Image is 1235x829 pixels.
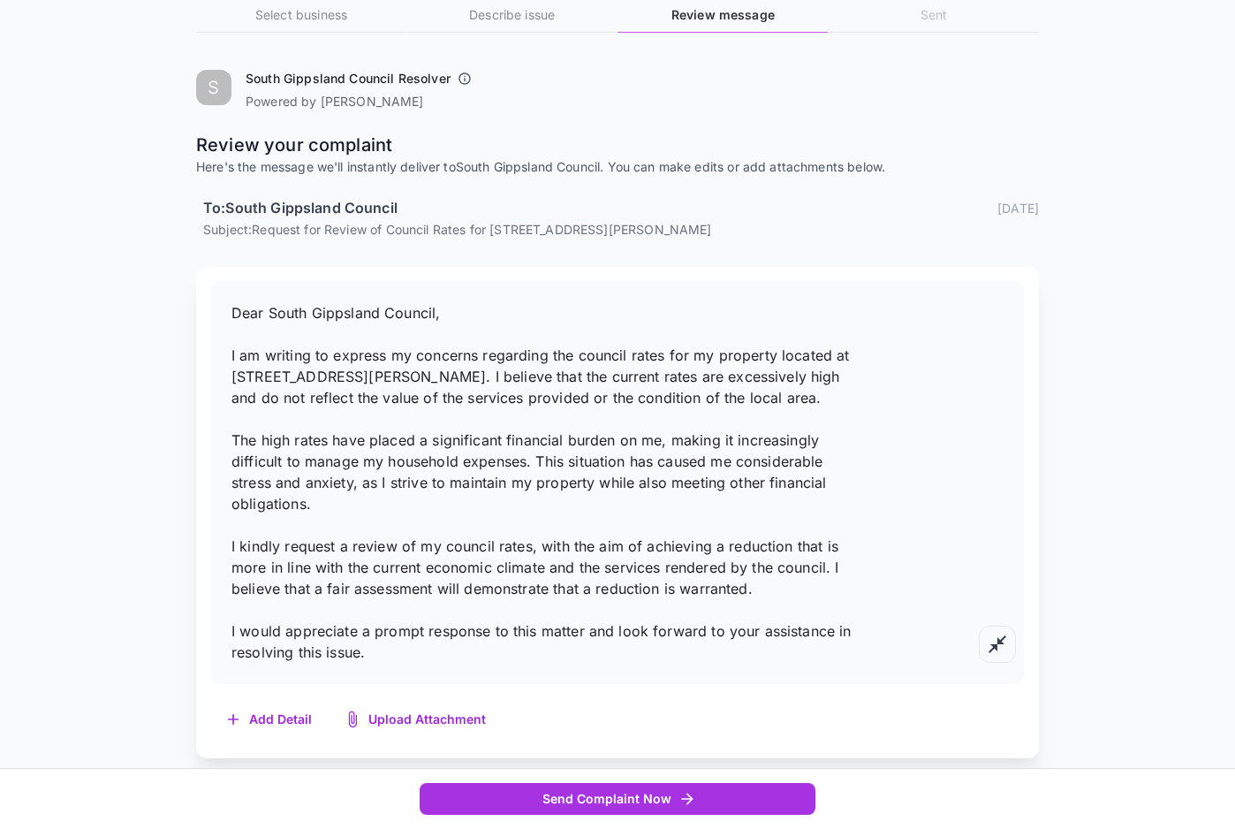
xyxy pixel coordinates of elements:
[196,5,406,25] h6: Select business
[196,132,1039,158] p: Review your complaint
[203,197,398,220] h6: To: South Gippsland Council
[196,70,231,105] div: S
[407,5,617,25] h6: Describe issue
[210,702,330,738] button: Add Detail
[246,70,451,87] h6: South Gippsland Council Resolver
[997,199,1039,217] p: [DATE]
[420,783,815,816] button: Send Complaint Now
[829,5,1039,25] h6: Sent
[330,702,504,738] button: Upload Attachment
[196,158,1039,176] p: Here's the message we'll instantly deliver to South Gippsland Council . You can make edits or add...
[246,93,479,110] p: Powered by [PERSON_NAME]
[617,5,828,25] h6: Review message
[231,304,852,661] span: Dear South Gippsland Council, I am writing to express my concerns regarding the council rates for...
[203,220,1039,239] p: Subject: Request for Review of Council Rates for [STREET_ADDRESS][PERSON_NAME]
